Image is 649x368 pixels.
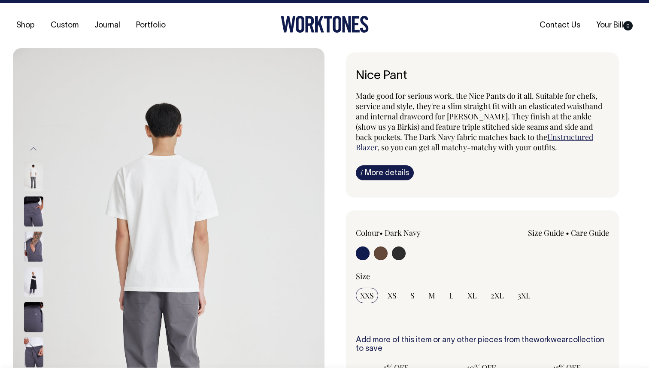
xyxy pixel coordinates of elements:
[486,288,508,303] input: 2XL
[379,228,383,238] span: •
[360,290,374,301] span: XXS
[13,18,38,33] a: Shop
[383,288,401,303] input: XS
[385,228,421,238] label: Dark Navy
[406,288,419,303] input: S
[534,337,568,344] a: workwear
[24,302,43,332] img: charcoal
[410,290,415,301] span: S
[424,288,440,303] input: M
[528,228,564,238] a: Size Guide
[91,18,124,33] a: Journal
[356,271,609,281] div: Size
[24,232,43,262] img: charcoal
[356,132,593,152] a: Unstructured Blazer
[467,290,477,301] span: XL
[133,18,169,33] a: Portfolio
[536,18,584,33] a: Contact Us
[27,140,40,159] button: Previous
[445,288,458,303] input: L
[388,290,397,301] span: XS
[593,18,636,33] a: Your Bill0
[463,288,481,303] input: XL
[377,142,557,152] span: , so you can get all matchy-matchy with your outfits.
[356,228,457,238] div: Colour
[361,168,363,177] span: i
[356,70,609,83] h1: Nice Pant
[24,161,43,192] img: charcoal
[449,290,454,301] span: L
[566,228,569,238] span: •
[491,290,504,301] span: 2XL
[24,197,43,227] img: charcoal
[356,165,414,180] a: iMore details
[356,288,378,303] input: XXS
[24,267,43,297] img: charcoal
[513,288,535,303] input: 3XL
[428,290,435,301] span: M
[571,228,609,238] a: Care Guide
[356,91,602,142] span: Made good for serious work, the Nice Pants do it all. Suitable for chefs, service and style, they...
[47,18,82,33] a: Custom
[356,336,609,353] h6: Add more of this item or any other pieces from the collection to save
[623,21,633,30] span: 0
[24,338,43,368] img: charcoal
[518,290,531,301] span: 3XL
